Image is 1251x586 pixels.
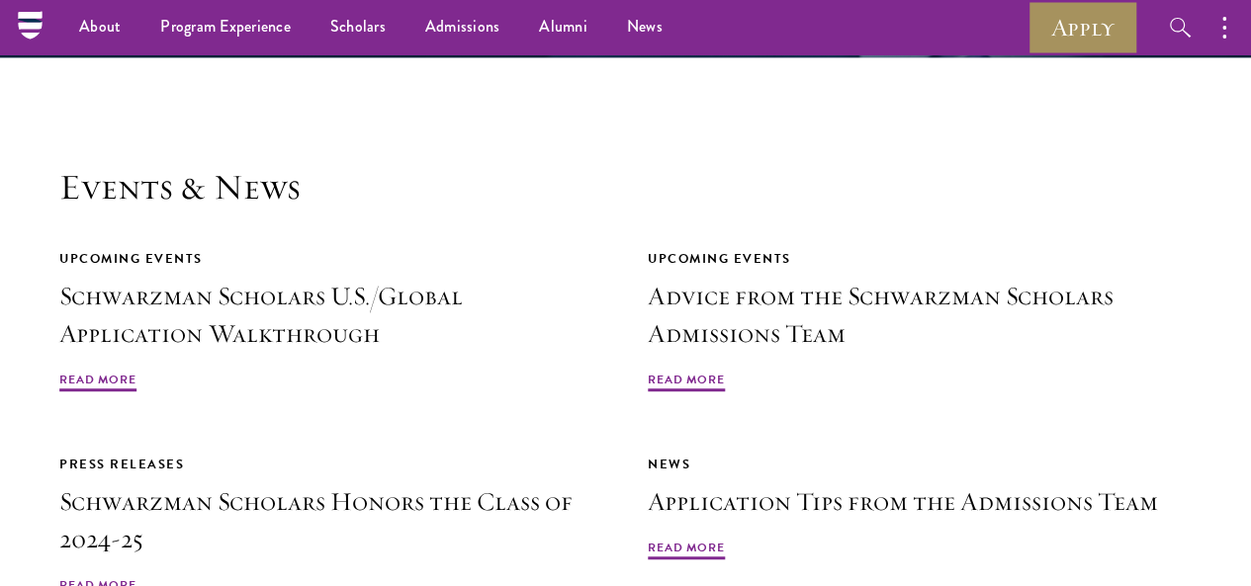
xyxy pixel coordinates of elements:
a: Upcoming Events Advice from the Schwarzman Scholars Admissions Team Read More [648,248,1192,394]
h3: Schwarzman Scholars Honors the Class of 2024-25 [59,483,603,558]
h3: Application Tips from the Admissions Team [648,483,1192,521]
div: Upcoming Events [648,248,1192,270]
h3: Advice from the Schwarzman Scholars Admissions Team [648,278,1192,353]
h2: Events & News [59,166,1192,209]
div: News [648,454,1192,475]
div: Upcoming Events [59,248,603,270]
a: Upcoming Events Schwarzman Scholars U.S./Global Application Walkthrough Read More [59,248,603,394]
h3: Schwarzman Scholars U.S./Global Application Walkthrough [59,278,603,353]
span: Read More [648,371,725,394]
a: News Application Tips from the Admissions Team Read More [648,454,1192,562]
span: Read More [648,539,725,562]
div: Press Releases [59,454,603,475]
span: Read More [59,371,136,394]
